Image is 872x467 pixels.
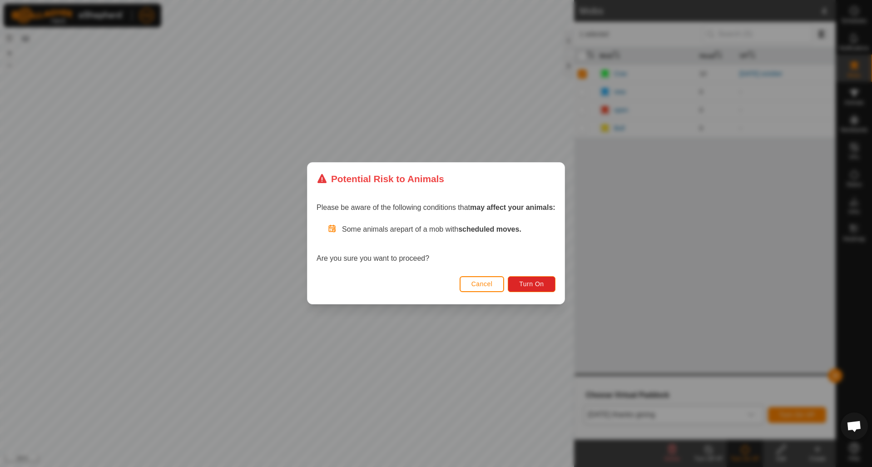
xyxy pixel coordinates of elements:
[342,224,555,235] p: Some animals are
[317,224,555,264] div: Are you sure you want to proceed?
[458,226,521,233] strong: scheduled moves.
[471,281,493,288] span: Cancel
[401,226,521,233] span: part of a mob with
[317,172,444,186] div: Potential Risk to Animals
[460,276,505,292] button: Cancel
[470,204,555,212] strong: may affect your animals:
[317,204,555,212] span: Please be aware of the following conditions that
[841,412,868,440] div: Open chat
[520,281,544,288] span: Turn On
[508,276,555,292] button: Turn On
